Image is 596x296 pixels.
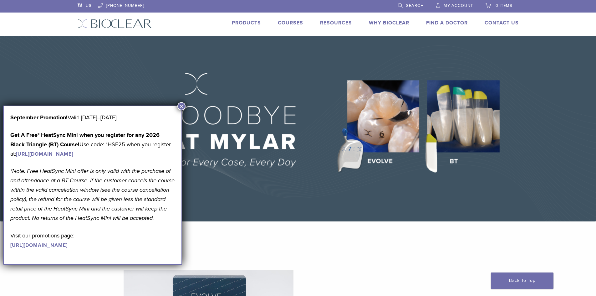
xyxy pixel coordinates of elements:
[10,130,175,158] p: Use code: 1HSE25 when you register at:
[491,273,553,289] a: Back To Top
[320,20,352,26] a: Resources
[406,3,424,8] span: Search
[496,3,512,8] span: 0 items
[232,20,261,26] a: Products
[426,20,468,26] a: Find A Doctor
[177,102,186,110] button: Close
[278,20,303,26] a: Courses
[10,231,175,250] p: Visit our promotions page:
[10,168,175,221] em: *Note: Free HeatSync Mini offer is only valid with the purchase of and attendance at a BT Course....
[10,113,175,122] p: Valid [DATE]–[DATE].
[444,3,473,8] span: My Account
[16,151,73,157] a: [URL][DOMAIN_NAME]
[485,20,519,26] a: Contact Us
[369,20,409,26] a: Why Bioclear
[10,114,68,121] b: September Promotion!
[10,132,160,148] strong: Get A Free* HeatSync Mini when you register for any 2026 Black Triangle (BT) Course!
[10,242,68,248] a: [URL][DOMAIN_NAME]
[78,19,152,28] img: Bioclear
